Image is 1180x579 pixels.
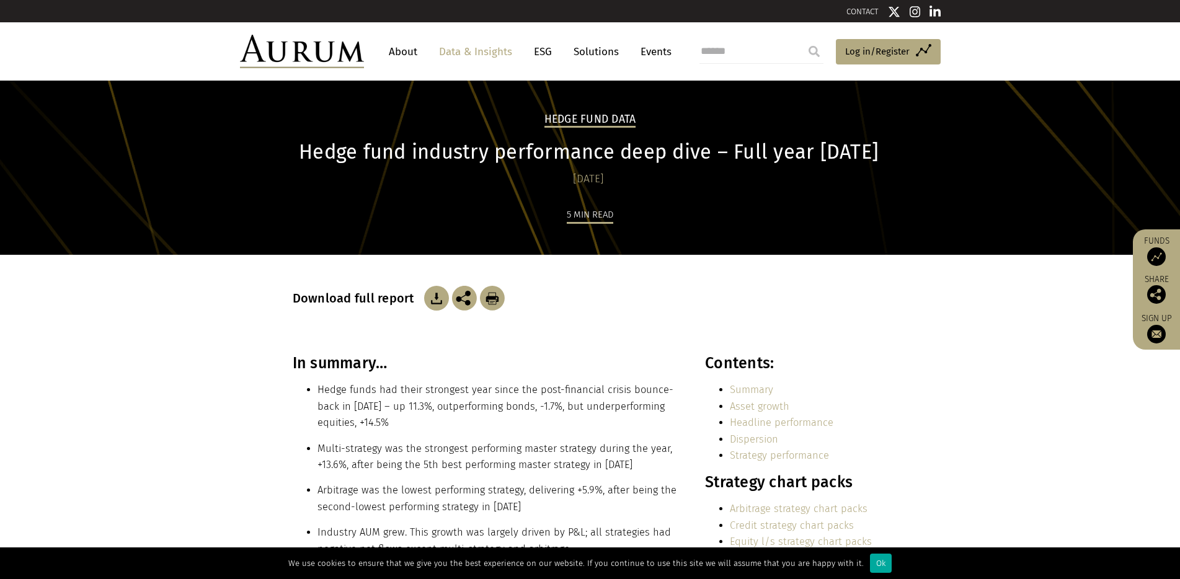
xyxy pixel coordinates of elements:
h2: Hedge Fund Data [544,113,636,128]
img: Twitter icon [888,6,900,18]
div: Share [1139,275,1174,304]
li: Multi-strategy was the strongest performing master strategy during the year, +13.6%, after being ... [317,441,678,474]
img: Share this post [452,286,477,311]
a: Equity l/s strategy chart packs [730,536,872,547]
img: Linkedin icon [929,6,941,18]
h3: Contents: [705,354,884,373]
a: Data & Insights [433,40,518,63]
a: Asset growth [730,400,789,412]
h3: In summary… [293,354,678,373]
img: Instagram icon [910,6,921,18]
a: Summary [730,384,773,396]
a: Arbitrage strategy chart packs [730,503,867,515]
a: Solutions [567,40,625,63]
span: Log in/Register [845,44,910,59]
a: Headline performance [730,417,833,428]
a: Dispersion [730,433,778,445]
img: Share this post [1147,285,1166,304]
img: Download Article [480,286,505,311]
img: Download Article [424,286,449,311]
h3: Download full report [293,291,421,306]
a: Funds [1139,236,1174,266]
a: Events [634,40,672,63]
a: ESG [528,40,558,63]
img: Sign up to our newsletter [1147,325,1166,343]
input: Submit [802,39,827,64]
li: Arbitrage was the lowest performing strategy, delivering +5.9%, after being the second-lowest per... [317,482,678,515]
h3: Strategy chart packs [705,473,884,492]
a: CONTACT [846,7,879,16]
a: Strategy performance [730,449,829,461]
a: Log in/Register [836,39,941,65]
div: 5 min read [567,207,613,224]
li: Hedge funds had their strongest year since the post-financial crisis bounce-back in [DATE] – up 1... [317,382,678,431]
a: About [383,40,424,63]
a: Sign up [1139,313,1174,343]
img: Access Funds [1147,247,1166,266]
h1: Hedge fund industry performance deep dive – Full year [DATE] [293,140,885,164]
img: Aurum [240,35,364,68]
a: Credit strategy chart packs [730,519,854,531]
div: Ok [870,554,892,573]
div: [DATE] [293,170,885,188]
li: Industry AUM grew. This growth was largely driven by P&L; all strategies had negative net flows e... [317,524,678,557]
